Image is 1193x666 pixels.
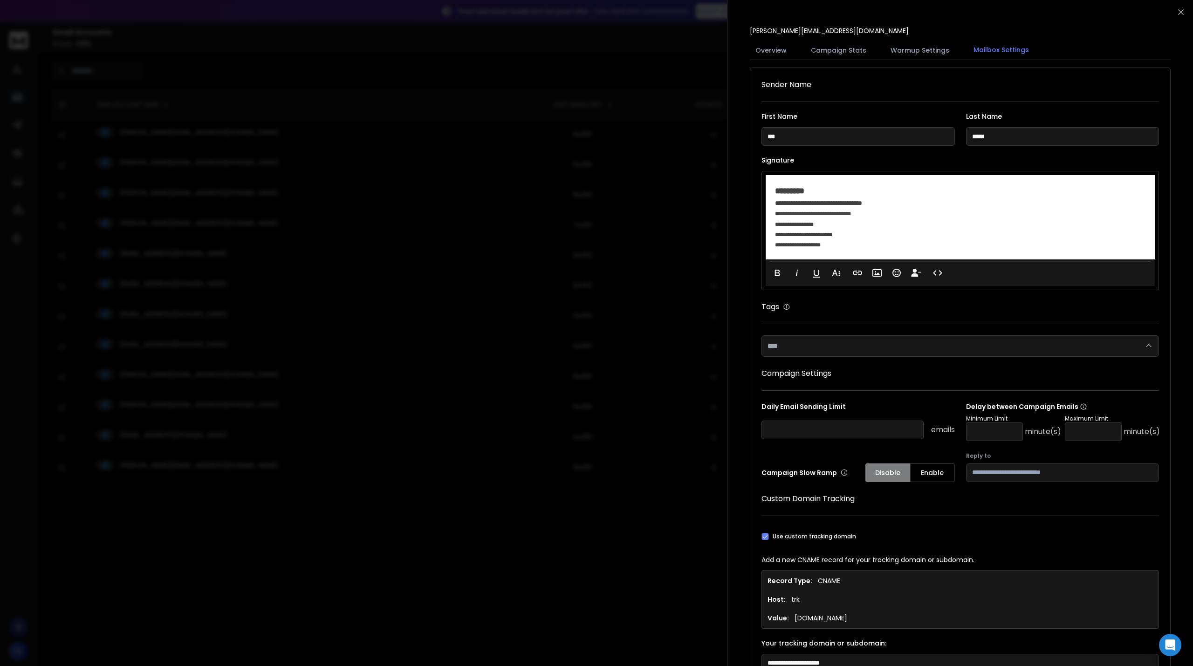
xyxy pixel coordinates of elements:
p: Delay between Campaign Emails [966,402,1160,411]
p: Minimum Limit [966,415,1061,422]
label: Reply to [966,452,1159,460]
p: Campaign Slow Ramp [761,468,848,477]
button: Italic (Ctrl+I) [788,264,806,282]
p: CNAME [818,576,840,585]
p: Add a new CNAME record for your tracking domain or subdomain. [761,555,1159,564]
button: Insert Image (Ctrl+P) [868,264,886,282]
div: Open Intercom Messenger [1159,634,1181,656]
button: Enable [910,463,955,482]
label: Last Name [966,113,1159,120]
h1: Custom Domain Tracking [761,493,1159,504]
h1: Host: [768,595,786,604]
p: [DOMAIN_NAME] [795,613,847,623]
h1: Tags [761,301,779,313]
button: Code View [929,264,946,282]
h1: Value: [768,613,789,623]
button: Overview [750,40,792,61]
p: Daily Email Sending Limit [761,402,955,415]
h1: Sender Name [761,79,1159,90]
label: First Name [761,113,955,120]
button: More Text [827,264,845,282]
p: trk [791,595,800,604]
p: Maximum Limit [1065,415,1160,422]
p: minute(s) [1124,426,1160,437]
button: Campaign Stats [805,40,872,61]
button: Insert Unsubscribe Link [907,264,925,282]
button: Bold (Ctrl+B) [768,264,786,282]
label: Signature [761,157,1159,163]
button: Warmup Settings [885,40,955,61]
p: minute(s) [1025,426,1061,437]
button: Insert Link (Ctrl+K) [849,264,866,282]
button: Emoticons [888,264,905,282]
button: Mailbox Settings [968,40,1035,61]
button: Disable [865,463,910,482]
h1: Record Type: [768,576,812,585]
h1: Campaign Settings [761,368,1159,379]
button: Underline (Ctrl+U) [808,264,825,282]
p: emails [931,424,955,435]
p: [PERSON_NAME][EMAIL_ADDRESS][DOMAIN_NAME] [750,26,909,35]
label: Your tracking domain or subdomain: [761,640,1159,646]
label: Use custom tracking domain [773,533,856,540]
